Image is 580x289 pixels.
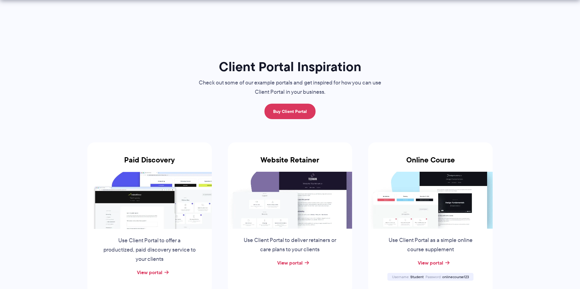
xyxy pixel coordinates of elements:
[277,259,303,266] a: View portal
[87,156,212,172] h3: Paid Discovery
[383,236,478,254] p: Use Client Portal as a simple online course supplement
[186,78,394,97] p: Check out some of our example portals and get inspired for how you can use Client Portal in your ...
[425,274,441,279] span: Password
[264,104,316,119] a: Buy Client Portal
[410,274,424,279] span: Student
[392,274,409,279] span: Username
[418,259,443,266] a: View portal
[243,236,337,254] p: Use Client Portal to deliver retainers or care plans to your clients
[442,274,469,279] span: onlinecourse123
[186,58,394,75] h1: Client Portal Inspiration
[368,156,493,172] h3: Online Course
[137,269,162,276] a: View portal
[102,236,197,264] p: Use Client Portal to offer a productized, paid discovery service to your clients
[228,156,352,172] h3: Website Retainer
